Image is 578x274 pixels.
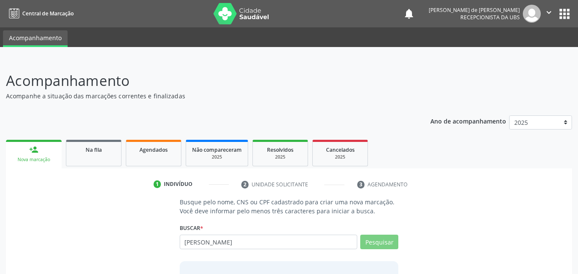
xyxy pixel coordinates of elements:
div: Nova marcação [12,156,56,163]
i:  [544,8,554,17]
div: Indivíduo [164,180,193,188]
span: Recepcionista da UBS [460,14,520,21]
p: Acompanhe a situação das marcações correntes e finalizadas [6,91,402,100]
img: img [523,5,541,23]
div: [PERSON_NAME] de [PERSON_NAME] [429,6,520,14]
p: Busque pelo nome, CNS ou CPF cadastrado para criar uma nova marcação. Você deve informar pelo men... [180,197,399,215]
div: 2025 [259,154,302,160]
label: Buscar [180,221,203,235]
a: Acompanhamento [3,30,68,47]
input: Busque por nome, CNS ou CPF [180,235,358,249]
p: Acompanhamento [6,70,402,91]
span: Central de Marcação [22,10,74,17]
button: apps [557,6,572,21]
button:  [541,5,557,23]
div: 1 [154,180,161,188]
button: notifications [403,8,415,20]
span: Resolvidos [267,146,293,153]
span: Não compareceram [192,146,242,153]
span: Agendados [139,146,168,153]
div: 2025 [319,154,362,160]
span: Na fila [86,146,102,153]
button: Pesquisar [360,235,398,249]
a: Central de Marcação [6,6,74,21]
div: 2025 [192,154,242,160]
div: person_add [29,145,39,154]
span: Cancelados [326,146,355,153]
p: Ano de acompanhamento [430,115,506,126]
